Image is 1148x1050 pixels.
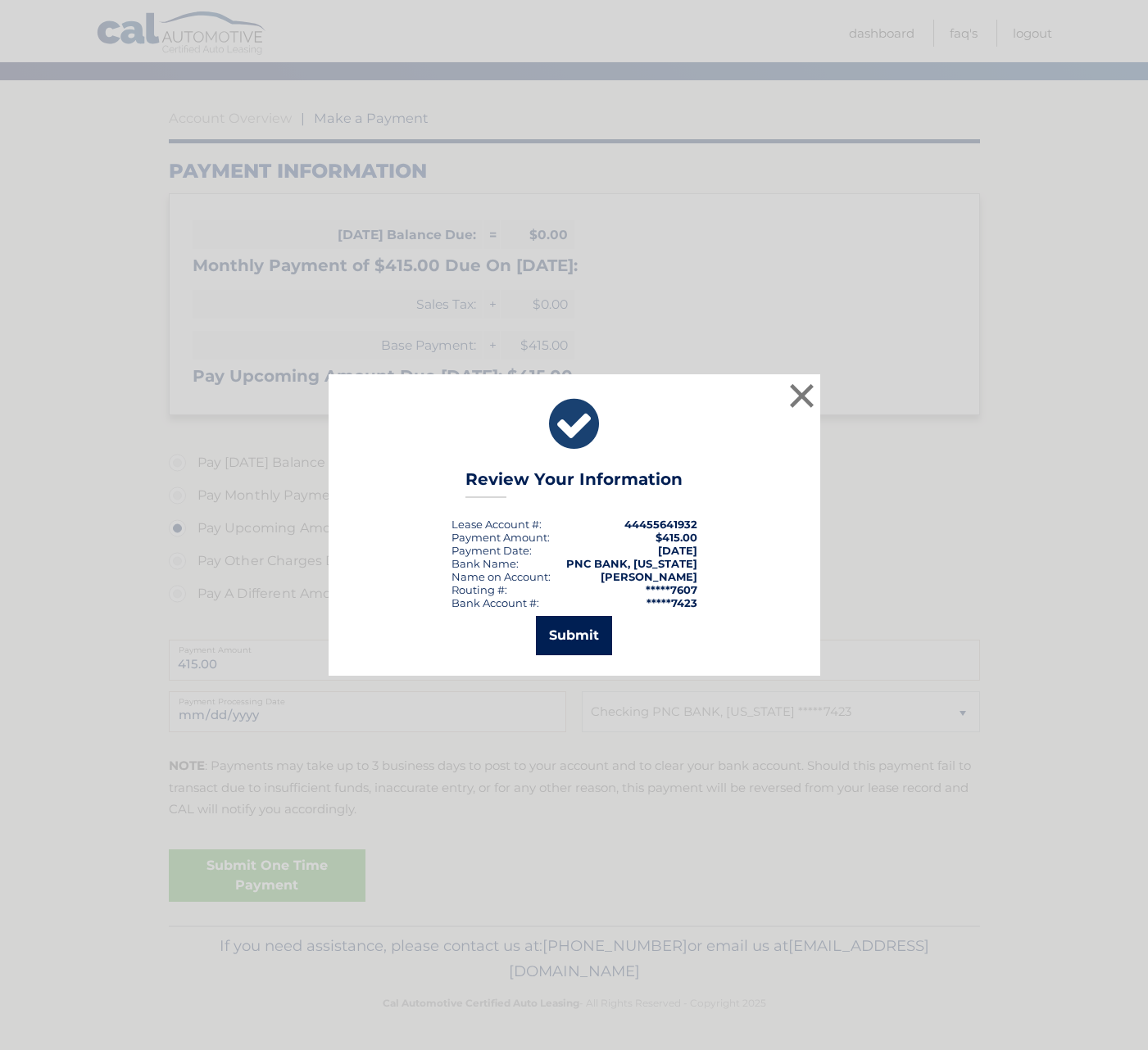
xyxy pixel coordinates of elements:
[658,544,697,557] span: [DATE]
[451,570,551,583] div: Name on Account:
[566,557,697,570] strong: PNC BANK, [US_STATE]
[656,531,697,544] span: $415.00
[451,518,542,531] div: Lease Account #:
[465,469,683,498] h3: Review Your Information
[451,544,532,557] div: :
[451,583,507,596] div: Routing #:
[451,531,550,544] div: Payment Amount:
[451,557,519,570] div: Bank Name:
[786,379,819,412] button: ×
[536,616,612,655] button: Submit
[624,518,697,531] strong: 44455641932
[451,596,539,609] div: Bank Account #:
[451,544,529,557] span: Payment Date
[601,570,697,583] strong: [PERSON_NAME]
